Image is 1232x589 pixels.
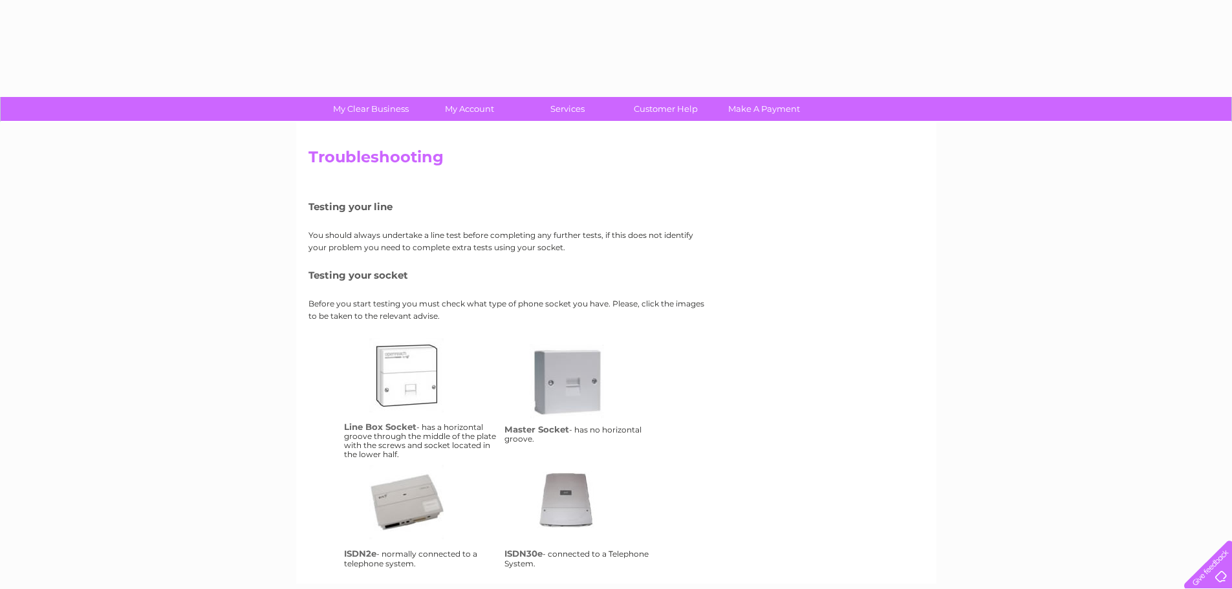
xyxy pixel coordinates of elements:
[308,229,709,253] p: You should always undertake a line test before completing any further tests, if this does not ide...
[501,462,662,571] td: - connected to a Telephone System.
[514,97,621,121] a: Services
[530,344,633,447] a: ms
[341,335,501,462] td: - has a horizontal groove through the middle of the plate with the screws and socket located in t...
[344,422,416,432] h4: Line Box Socket
[504,548,543,559] h4: ISDN30e
[369,338,473,442] a: lbs
[308,148,924,173] h2: Troubleshooting
[308,270,709,281] h5: Testing your socket
[369,465,473,568] a: isdn2e
[308,201,709,212] h5: Testing your line
[612,97,719,121] a: Customer Help
[416,97,523,121] a: My Account
[308,297,709,322] p: Before you start testing you must check what type of phone socket you have. Please, click the ima...
[501,335,662,462] td: - has no horizontal groove.
[504,424,569,434] h4: Master Socket
[711,97,817,121] a: Make A Payment
[530,465,633,568] a: isdn30e
[341,462,501,571] td: - normally connected to a telephone system.
[318,97,424,121] a: My Clear Business
[344,548,376,559] h4: ISDN2e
